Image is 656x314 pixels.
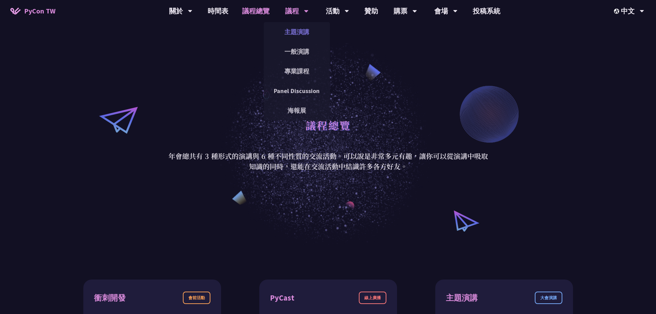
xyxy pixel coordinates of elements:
[535,292,562,304] div: 大會演講
[183,292,210,304] div: 會前活動
[270,292,294,304] div: PyCast
[264,83,330,99] a: Panel Discussion
[24,6,55,16] span: PyCon TW
[446,292,478,304] div: 主題演講
[264,24,330,40] a: 主題演講
[264,43,330,60] a: 一般演講
[305,115,351,135] h1: 議程總覽
[359,292,386,304] div: 線上廣播
[614,9,621,14] img: Locale Icon
[3,2,62,20] a: PyCon TW
[264,102,330,119] a: 海報展
[168,151,488,172] p: 年會總共有 3 種形式的演講與 6 種不同性質的交流活動。可以說是非常多元有趣，讓你可以從演講中吸取知識的同時，還能在交流活動中結識許多各方好友。
[10,8,21,14] img: Home icon of PyCon TW 2025
[94,292,126,304] div: 衝刺開發
[264,63,330,79] a: 專業課程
